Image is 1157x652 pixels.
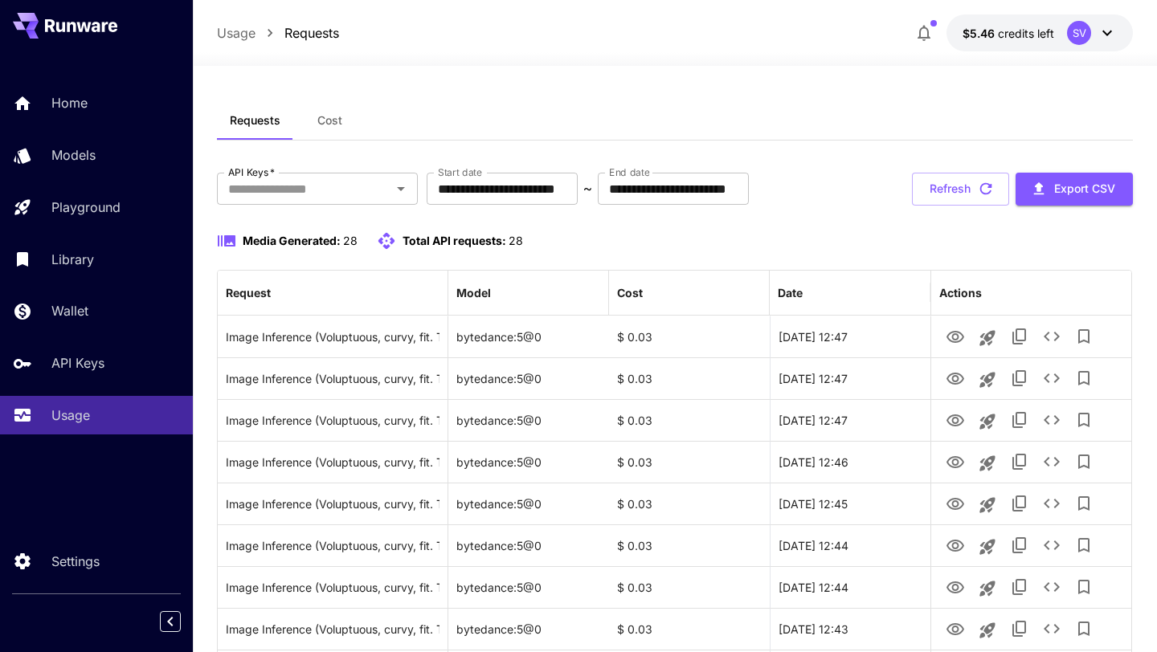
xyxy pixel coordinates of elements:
div: $ 0.03 [609,608,770,650]
div: $ 0.03 [609,483,770,524]
button: Launch in playground [971,531,1004,563]
button: Copy TaskUUID [1004,529,1036,561]
button: Add to library [1068,320,1100,352]
p: Models [51,145,96,165]
button: Launch in playground [971,447,1004,479]
button: Add to library [1068,571,1100,603]
div: 15 Sep, 2025 12:45 [770,483,930,524]
p: API Keys [51,353,104,373]
div: Click to copy prompt [226,609,439,650]
div: 15 Sep, 2025 12:44 [770,566,930,608]
a: Usage [217,23,256,43]
div: Click to copy prompt [226,525,439,566]
span: 28 [509,234,523,247]
button: View [939,528,971,561]
div: 15 Sep, 2025 12:47 [770,399,930,441]
p: ~ [583,179,592,198]
div: bytedance:5@0 [448,566,609,608]
div: Click to copy prompt [226,483,439,524]
button: View [939,487,971,520]
button: Launch in playground [971,573,1004,605]
span: Media Generated: [243,234,341,247]
div: 15 Sep, 2025 12:47 [770,316,930,357]
div: Cost [617,286,643,300]
button: Launch in playground [971,364,1004,396]
button: Launch in playground [971,489,1004,521]
div: $ 0.03 [609,399,770,441]
div: Actions [939,286,982,300]
span: Total API requests: [403,234,506,247]
button: $5.45552SV [946,14,1133,51]
a: Requests [284,23,339,43]
div: Click to copy prompt [226,316,439,357]
div: Click to copy prompt [226,400,439,441]
span: 28 [343,234,358,247]
div: bytedance:5@0 [448,483,609,524]
button: Export CSV [1016,173,1133,206]
span: credits left [998,26,1054,40]
button: Collapse sidebar [160,611,181,632]
button: See details [1036,320,1068,352]
div: Model [456,286,491,300]
button: View [939,361,971,394]
div: bytedance:5@0 [448,316,609,357]
div: bytedance:5@0 [448,441,609,483]
div: $ 0.03 [609,524,770,566]
div: $5.45552 [963,25,1054,42]
p: Playground [51,198,121,217]
button: See details [1036,404,1068,436]
button: View [939,320,971,352]
button: Copy TaskUUID [1004,320,1036,352]
div: Click to copy prompt [226,567,439,608]
button: Add to library [1068,529,1100,561]
button: View [939,403,971,436]
button: View [939,570,971,603]
div: 15 Sep, 2025 12:43 [770,608,930,650]
span: Requests [230,113,280,128]
div: 15 Sep, 2025 12:44 [770,524,930,566]
button: Launch in playground [971,322,1004,354]
p: Wallet [51,301,88,320]
p: Usage [51,405,90,425]
div: SV [1067,21,1091,45]
button: Copy TaskUUID [1004,446,1036,478]
button: Launch in playground [971,614,1004,646]
div: Click to copy prompt [226,442,439,483]
button: See details [1036,446,1068,478]
div: Request [226,286,271,300]
div: $ 0.03 [609,566,770,608]
div: Collapse sidebar [172,607,193,636]
div: Click to copy prompt [226,358,439,399]
p: Settings [51,552,100,571]
button: View [939,445,971,478]
button: See details [1036,362,1068,394]
div: Date [778,286,803,300]
button: View [939,612,971,645]
div: bytedance:5@0 [448,399,609,441]
nav: breadcrumb [217,23,339,43]
iframe: Chat Widget [1077,575,1157,652]
div: 15 Sep, 2025 12:47 [770,357,930,399]
button: Add to library [1068,404,1100,436]
p: Home [51,93,88,112]
button: Copy TaskUUID [1004,571,1036,603]
div: $ 0.03 [609,441,770,483]
label: Start date [438,165,482,179]
button: Add to library [1068,613,1100,645]
span: Cost [317,113,342,128]
button: Copy TaskUUID [1004,487,1036,520]
div: bytedance:5@0 [448,357,609,399]
button: Open [390,177,412,200]
span: $5.46 [963,26,998,40]
button: See details [1036,571,1068,603]
button: See details [1036,487,1068,520]
button: Copy TaskUUID [1004,362,1036,394]
button: See details [1036,529,1068,561]
button: Add to library [1068,487,1100,520]
button: Add to library [1068,446,1100,478]
div: $ 0.03 [609,316,770,357]
div: bytedance:5@0 [448,524,609,566]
